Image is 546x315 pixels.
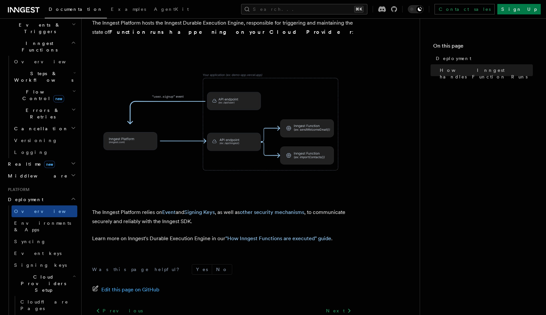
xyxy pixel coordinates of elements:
[14,138,58,143] span: Versioning
[14,209,82,214] span: Overview
[5,158,77,170] button: Realtimenew
[14,251,62,256] span: Event keys
[162,209,176,215] a: Event
[12,123,77,135] button: Cancellation
[107,2,150,18] a: Examples
[184,209,215,215] a: Signing Keys
[14,262,67,268] span: Signing keys
[12,205,77,217] a: Overview
[109,29,352,35] strong: Function runs happening on your Cloud Provider
[5,22,72,35] span: Events & Triggers
[18,296,77,314] a: Cloudflare Pages
[5,19,77,37] button: Events & Triggers
[12,89,72,102] span: Flow Control
[5,187,30,192] span: Platform
[5,37,77,56] button: Inngest Functions
[92,54,355,191] img: The Inngest Platform communicates with your deployed Inngest Functions by sending requests to you...
[5,173,68,179] span: Middleware
[437,64,533,83] a: How Inngest handles Function Runs
[12,217,77,236] a: Environments & Apps
[92,266,184,273] p: Was this page helpful?
[92,234,355,243] p: Learn more on Inngest's Durable Execution Engine in our .
[408,5,424,13] button: Toggle dark mode
[497,4,541,14] a: Sign Up
[225,235,331,241] a: "How Inngest Functions are executed" guide
[44,161,55,168] span: new
[12,70,73,83] span: Steps & Workflows
[154,7,189,12] span: AgentKit
[440,67,533,80] span: How Inngest handles Function Runs
[12,68,77,86] button: Steps & Workflows
[354,6,363,12] kbd: ⌘K
[53,95,64,102] span: new
[101,285,160,294] span: Edit this page on GitHub
[20,299,68,311] span: Cloudflare Pages
[14,239,46,244] span: Syncing
[92,285,160,294] a: Edit this page on GitHub
[111,7,146,12] span: Examples
[14,220,71,232] span: Environments & Apps
[12,259,77,271] a: Signing keys
[5,161,55,167] span: Realtime
[12,247,77,259] a: Event keys
[5,196,43,203] span: Deployment
[12,107,71,120] span: Errors & Retries
[241,4,367,14] button: Search...⌘K
[14,150,48,155] span: Logging
[12,104,77,123] button: Errors & Retries
[5,56,77,158] div: Inngest Functions
[12,274,73,293] span: Cloud Providers Setup
[240,209,304,215] a: other security mechanisms
[12,125,68,132] span: Cancellation
[92,208,355,226] p: The Inngest Platform relies on and , as well as , to communicate securely and reliably with the I...
[436,55,471,62] span: Deployment
[12,86,77,104] button: Flow Controlnew
[12,236,77,247] a: Syncing
[433,52,533,64] a: Deployment
[434,4,495,14] a: Contact sales
[433,42,533,52] h4: On this page
[5,170,77,182] button: Middleware
[12,146,77,158] a: Logging
[5,40,71,53] span: Inngest Functions
[92,18,355,37] p: The Inngest Platform hosts the Inngest Durable Execution Engine, responsible for triggering and m...
[12,135,77,146] a: Versioning
[12,271,77,296] button: Cloud Providers Setup
[12,56,77,68] a: Overview
[192,264,212,274] button: Yes
[45,2,107,18] a: Documentation
[212,264,232,274] button: No
[14,59,82,64] span: Overview
[5,194,77,205] button: Deployment
[49,7,103,12] span: Documentation
[150,2,193,18] a: AgentKit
